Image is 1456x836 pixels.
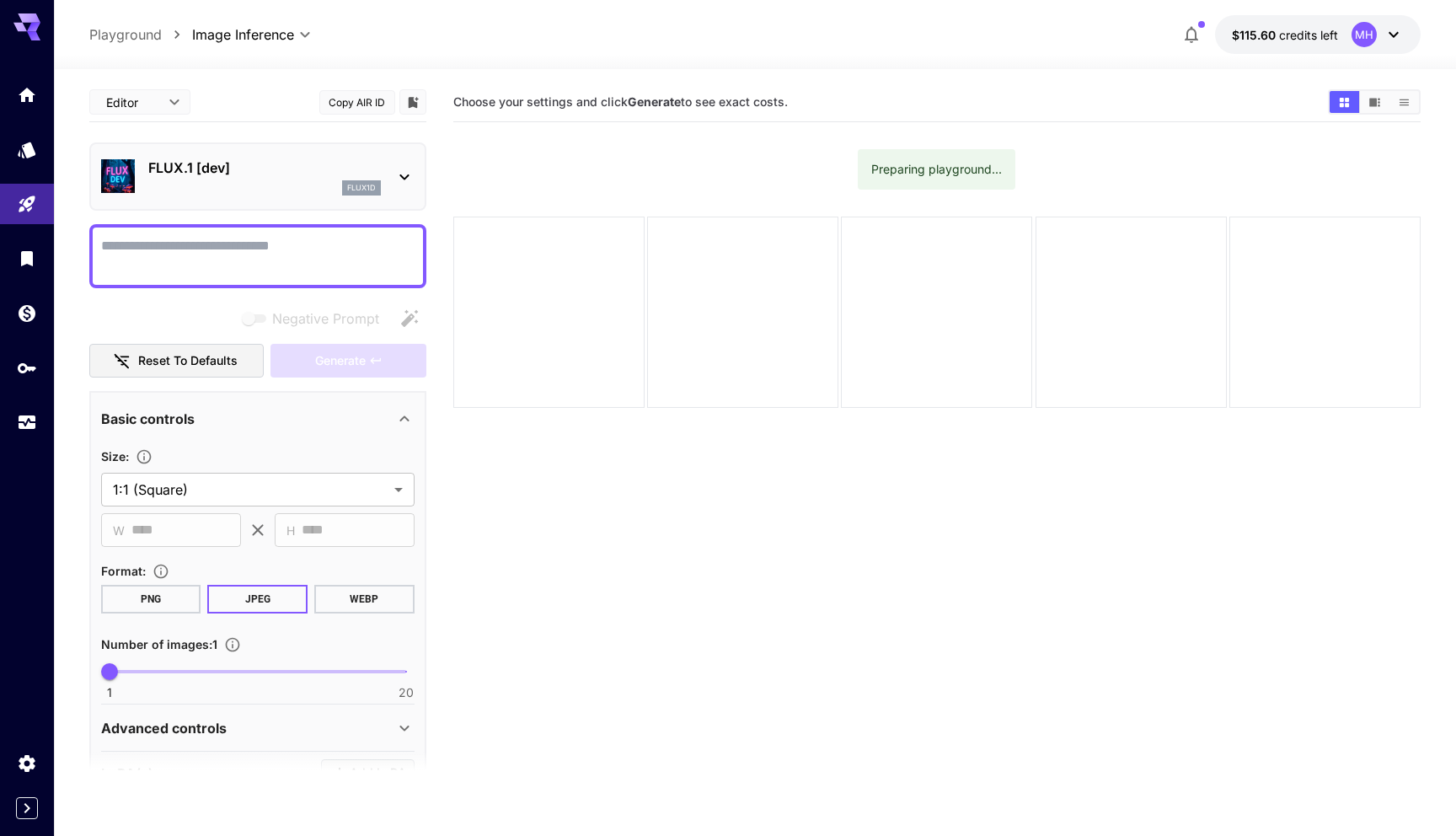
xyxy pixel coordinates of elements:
span: $115.60 [1232,28,1279,42]
span: Negative prompts are not compatible with the selected model. [238,308,393,329]
nav: breadcrumb [89,24,192,45]
span: H [286,521,295,540]
div: Preparing playground... [871,154,1002,185]
button: $115.60358MH [1215,15,1421,54]
div: API Keys [17,357,37,378]
div: Models [17,139,37,160]
span: 1 [107,684,112,701]
span: credits left [1279,28,1338,42]
div: Show images in grid viewShow images in video viewShow images in list view [1328,89,1421,115]
div: Usage [17,412,37,433]
button: WEBP [314,585,415,614]
button: PNG [101,585,201,614]
span: Editor [106,94,158,111]
span: Format : [101,564,146,578]
span: Size : [101,449,129,464]
span: W [113,521,125,540]
p: FLUX.1 [dev] [148,158,381,178]
span: Negative Prompt [272,308,379,329]
p: flux1d [347,182,376,194]
div: FLUX.1 [dev]flux1d [101,151,415,202]
span: 1:1 (Square) [113,480,388,500]
div: MH [1352,22,1377,47]
button: Show images in video view [1360,91,1389,113]
span: Number of images : 1 [101,637,217,651]
button: Copy AIR ID [319,90,395,115]
div: Settings [17,753,37,774]
div: Basic controls [101,399,415,439]
button: Adjust the dimensions of the generated image by specifying its width and height in pixels, or sel... [129,448,159,465]
button: Show images in grid view [1330,91,1359,113]
a: Playground [89,24,162,45]
div: Home [17,84,37,105]
span: Image Inference [192,24,294,45]
button: JPEG [207,585,308,614]
div: Advanced controls [101,708,415,748]
button: Add to library [405,92,420,112]
span: 20 [399,684,414,701]
button: Reset to defaults [89,344,265,378]
button: Choose the file format for the output image. [146,563,176,580]
div: $115.60358 [1232,26,1338,44]
button: Specify how many images to generate in a single request. Each image generation will be charged se... [217,636,248,653]
div: Library [17,248,37,269]
button: Show images in list view [1389,91,1419,113]
div: Wallet [17,303,37,324]
p: Advanced controls [101,718,227,738]
b: Generate [628,94,681,109]
button: Expand sidebar [16,797,38,819]
div: Playground [17,194,37,215]
span: Choose your settings and click to see exact costs. [453,94,788,109]
p: Basic controls [101,409,195,429]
